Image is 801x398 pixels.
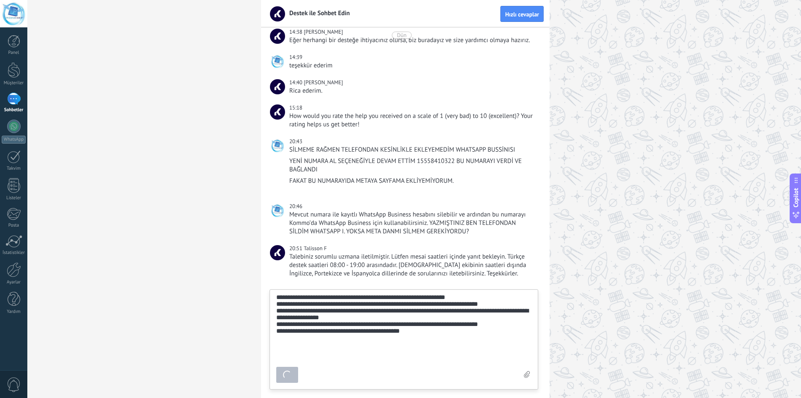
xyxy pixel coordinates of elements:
span: Burcu Ergin [270,54,285,69]
div: 14:39 [289,53,304,61]
span: Talisson F [304,245,327,252]
div: 14:38 [289,28,304,36]
span: Burcu Ergin [270,203,285,218]
div: Sohbetler [2,107,26,113]
div: Mevcut numara ile kayıtlı WhatsApp Business hesabını silebilir ve ardından bu numarayı Kommo’da W... [289,211,537,236]
div: WhatsApp [2,136,26,144]
span: Syed Daniyal Iqbal [270,29,285,44]
div: Ayarlar [2,280,26,285]
span: Copilot [792,188,800,207]
div: İstatistikler [2,250,26,256]
div: 20:51 [289,244,304,253]
div: teşekkür ederim [289,61,537,70]
button: Hızlı cevaplar [500,6,544,22]
span: Destek ile Sohbet Edin [270,104,285,120]
span: Destek ile Sohbet Edin [284,9,350,17]
div: FAKAT BU NUMARAYIDA METAYA SAYFAMA EKLİYEMİYORUM. [289,177,537,185]
span: Syed Daniyal Iqbal [304,79,343,86]
div: Rica ederim. [289,87,537,95]
div: How would you rate the help you received on a scale of 1 (very bad) to 10 (excellent)? Your ratin... [289,112,537,129]
div: 20:46 [289,202,304,211]
span: Burcu Ergin [270,138,285,153]
div: 15:18 [289,104,304,112]
div: Takvim [2,166,26,171]
div: Posta [2,223,26,228]
div: 20:43 [289,137,304,146]
div: Listeler [2,195,26,201]
div: Dün [397,32,407,39]
span: Talisson F [270,245,285,260]
div: Müşteriler [2,80,26,86]
div: 14:40 [289,78,304,87]
span: Syed Daniyal Iqbal [304,28,343,35]
div: YENİ NUMARA AL SEÇENEĞİYLE DEVAM ETTİM 15558410322 BU NUMARAYI VERDİ VE BAĞLANDI [289,157,537,174]
div: Panel [2,50,26,56]
div: Talebiniz sorumlu uzmana iletilmiştir. Lütfen mesai saatleri içinde yanıt bekleyin. Türkçe destek... [289,253,537,278]
div: SİLMEME RAĞMEN TELEFONDAN KESİNLİKLE EKLEYEMEDİM WHATSAPP BUSSİNISI [289,146,537,154]
span: Hızlı cevaplar [505,11,539,17]
div: Eğer herhangi bir desteğe ihtiyacınız olursa, biz buradayız ve size yardımcı olmaya hazırız. [289,36,537,45]
span: Syed Daniyal Iqbal [270,79,285,94]
div: Yardım [2,309,26,315]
